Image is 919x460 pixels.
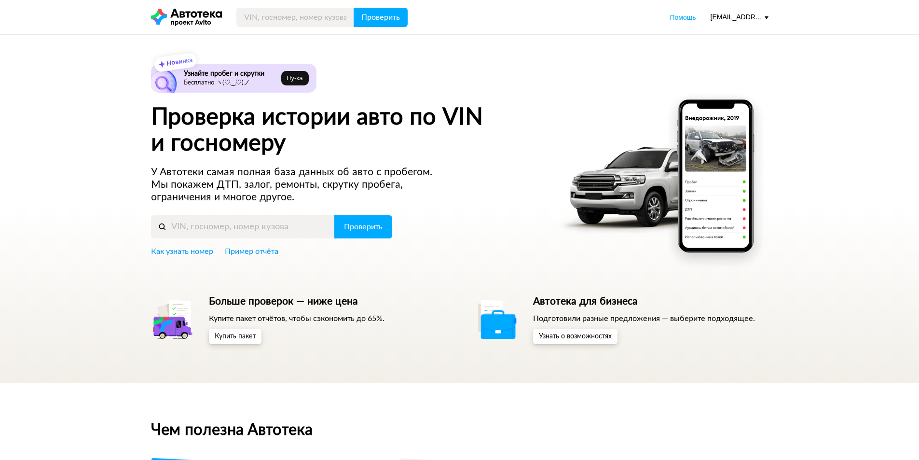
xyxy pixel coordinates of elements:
[184,70,278,78] h6: Узнайте пробег и скрутки
[670,14,696,21] span: Помощь
[711,13,768,22] div: [EMAIL_ADDRESS][DOMAIN_NAME]
[151,246,213,257] a: Как узнать номер
[184,79,278,87] p: Бесплатно ヽ(♡‿♡)ノ
[151,215,335,238] input: VIN, госномер, номер кузова
[215,333,256,340] span: Купить пакет
[539,333,612,340] span: Узнать о возможностях
[344,223,383,231] span: Проверить
[533,313,755,324] p: Подготовили разные предложения — выберите подходящее.
[334,215,392,238] button: Проверить
[166,57,192,67] strong: Новинка
[225,246,278,257] a: Пример отчёта
[670,13,696,22] a: Помощь
[287,74,302,82] span: Ну‑ка
[209,313,384,324] p: Купите пакет отчётов, чтобы сэкономить до 65%.
[151,166,451,204] p: У Автотеки самая полная база данных об авто с пробегом. Мы покажем ДТП, залог, ремонты, скрутку п...
[533,295,755,308] h5: Автотека для бизнеса
[209,329,261,344] button: Купить пакет
[354,8,408,27] button: Проверить
[236,8,354,27] input: VIN, госномер, номер кузова
[151,104,543,156] h1: Проверка истории авто по VIN и госномеру
[209,295,384,308] h5: Больше проверок — ниже цена
[533,329,617,344] button: Узнать о возможностях
[151,421,768,439] h2: Чем полезна Автотека
[361,14,400,21] span: Проверить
